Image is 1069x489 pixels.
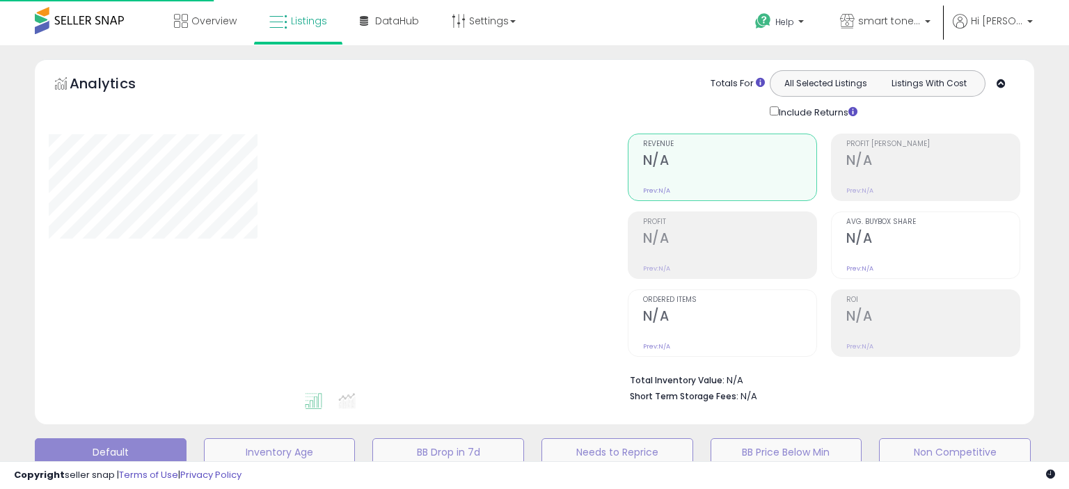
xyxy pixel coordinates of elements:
div: seller snap | | [14,469,241,482]
span: ROI [846,296,1020,304]
h2: N/A [846,308,1020,327]
button: Non Competitive [879,438,1031,466]
span: Help [775,16,794,28]
h2: N/A [643,152,816,171]
span: Listings [291,14,327,28]
strong: Copyright [14,468,65,481]
h2: N/A [846,230,1020,249]
span: Hi [PERSON_NAME] [971,14,1023,28]
a: Terms of Use [119,468,178,481]
h2: N/A [643,230,816,249]
button: Inventory Age [204,438,356,466]
h2: N/A [846,152,1020,171]
span: Ordered Items [643,296,816,304]
span: DataHub [375,14,419,28]
button: BB Price Below Min [711,438,862,466]
small: Prev: N/A [846,186,873,195]
div: Include Returns [759,104,874,120]
small: Prev: N/A [846,264,873,273]
span: smart toners [858,14,921,28]
span: N/A [741,390,757,403]
button: Needs to Reprice [541,438,693,466]
small: Prev: N/A [846,342,873,351]
h5: Analytics [70,74,163,97]
h2: N/A [643,308,816,327]
small: Prev: N/A [643,342,670,351]
button: All Selected Listings [774,74,878,93]
span: Profit [PERSON_NAME] [846,141,1020,148]
span: Avg. Buybox Share [846,218,1020,226]
span: Profit [643,218,816,226]
b: Total Inventory Value: [630,374,724,386]
button: BB Drop in 7d [372,438,524,466]
a: Hi [PERSON_NAME] [953,14,1033,45]
b: Short Term Storage Fees: [630,390,738,402]
button: Default [35,438,187,466]
button: Listings With Cost [877,74,981,93]
div: Totals For [711,77,765,90]
small: Prev: N/A [643,186,670,195]
i: Get Help [754,13,772,30]
a: Privacy Policy [180,468,241,481]
a: Help [744,2,818,45]
span: Revenue [643,141,816,148]
small: Prev: N/A [643,264,670,273]
span: Overview [191,14,237,28]
li: N/A [630,371,1010,387]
